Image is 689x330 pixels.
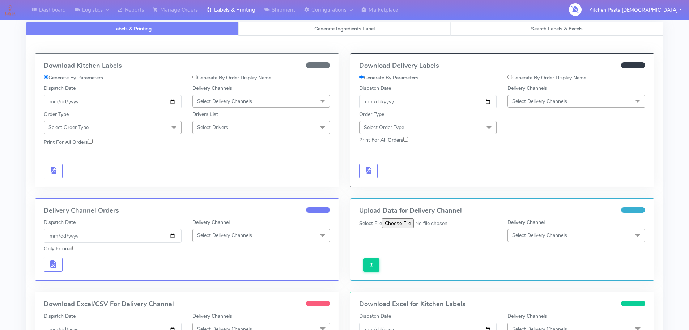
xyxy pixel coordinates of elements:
span: Labels & Printing [113,25,152,32]
label: Generate By Parameters [44,74,103,82]
span: Select Order Type [364,124,404,131]
span: Select Delivery Channels [197,232,252,239]
label: Delivery Channels [192,84,232,92]
label: Generate By Order Display Name [192,74,271,82]
span: Select Order Type [48,124,89,131]
span: Select Delivery Channels [512,232,567,239]
h4: Download Excel for Kitchen Labels [359,301,646,308]
input: Generate By Order Display Name [507,75,512,79]
input: Only Errored [72,246,77,250]
span: Generate Ingredients Label [314,25,375,32]
input: Print For All Orders [403,137,408,142]
h4: Download Delivery Labels [359,62,646,70]
h4: Download Kitchen Labels [44,62,330,70]
label: Dispatch Date [359,84,391,92]
h4: Upload Data for Delivery Channel [359,207,646,214]
label: Generate By Parameters [359,74,418,82]
input: Generate By Parameters [359,75,364,79]
label: Only Errored [44,245,77,252]
input: Generate By Parameters [44,75,48,79]
label: Delivery Channels [192,312,232,320]
label: Delivery Channel [192,218,230,226]
span: Select Drivers [197,124,228,131]
button: Kitchen Pasta [DEMOGRAPHIC_DATA] [584,3,687,17]
label: Order Type [44,110,69,118]
label: Dispatch Date [359,312,391,320]
span: Search Labels & Excels [531,25,583,32]
label: Dispatch Date [44,84,76,92]
label: Delivery Channel [507,218,545,226]
label: Order Type [359,110,384,118]
label: Dispatch Date [44,312,76,320]
span: Select Delivery Channels [197,98,252,105]
h4: Delivery Channel Orders [44,207,330,214]
h4: Download Excel/CSV For Delivery Channel [44,301,330,308]
label: Print For All Orders [359,136,408,144]
label: Print For All Orders [44,138,93,146]
label: Dispatch Date [44,218,76,226]
span: Select Delivery Channels [512,98,567,105]
input: Print For All Orders [88,139,93,144]
label: Select File [359,220,382,227]
label: Delivery Channels [507,312,547,320]
label: Drivers List [192,110,218,118]
label: Generate By Order Display Name [507,74,586,82]
label: Delivery Channels [507,84,547,92]
input: Generate By Order Display Name [192,75,197,79]
ul: Tabs [26,22,663,36]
